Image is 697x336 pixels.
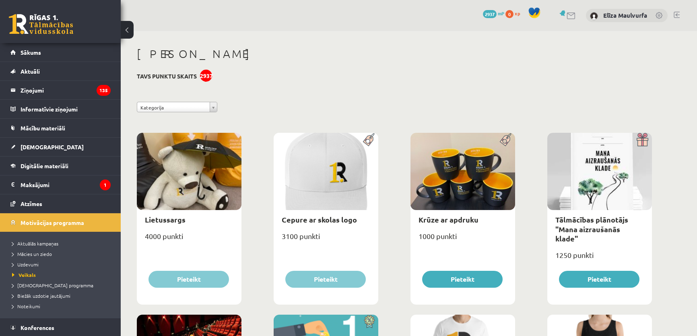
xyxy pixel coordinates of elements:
a: Rīgas 1. Tālmācības vidusskola [9,14,73,34]
span: Konferences [21,324,54,331]
img: Elīza Maulvurfa [590,12,598,20]
h1: [PERSON_NAME] [137,47,652,61]
span: Biežāk uzdotie jautājumi [12,293,70,299]
a: 2937 mP [483,10,504,16]
div: 2937 [200,70,212,82]
span: xp [515,10,520,16]
span: [DEMOGRAPHIC_DATA] [21,143,84,150]
span: Noteikumi [12,303,40,309]
span: Atzīmes [21,200,42,207]
img: Dāvana ar pārsteigumu [634,133,652,146]
legend: Ziņojumi [21,81,111,99]
a: Kategorija [137,102,217,112]
span: Uzdevumi [12,261,39,268]
a: Atzīmes [10,194,111,213]
span: Veikals [12,272,36,278]
span: Mācību materiāli [21,124,65,132]
legend: Maksājumi [21,175,111,194]
img: Atlaide [360,315,378,328]
span: mP [498,10,504,16]
a: Mācies un ziedo [12,250,113,258]
a: Ziņojumi135 [10,81,111,99]
a: [DEMOGRAPHIC_DATA] programma [12,282,113,289]
span: Mācies un ziedo [12,251,52,257]
a: Elīza Maulvurfa [603,11,647,19]
button: Pieteikt [559,271,639,288]
button: Pieteikt [285,271,366,288]
i: 1 [100,179,111,190]
a: Maksājumi1 [10,175,111,194]
a: Mācību materiāli [10,119,111,137]
a: Uzdevumi [12,261,113,268]
span: Motivācijas programma [21,219,84,226]
span: 2937 [483,10,497,18]
a: Krūze ar apdruku [419,215,478,224]
span: Sākums [21,49,41,56]
i: 135 [97,85,111,96]
a: Aktuālās kampaņas [12,240,113,247]
span: Aktuālās kampaņas [12,240,58,247]
a: Veikals [12,271,113,278]
a: [DEMOGRAPHIC_DATA] [10,138,111,156]
img: Populāra prece [360,133,378,146]
a: Tālmācības plānotājs "Mana aizraušanās klade" [555,215,628,243]
span: Aktuāli [21,68,40,75]
a: Noteikumi [12,303,113,310]
div: 1250 punkti [547,248,652,268]
div: 1000 punkti [410,229,515,249]
a: Biežāk uzdotie jautājumi [12,292,113,299]
h3: Tavs punktu skaits [137,73,197,80]
span: Kategorija [140,102,206,113]
div: 3100 punkti [274,229,378,249]
a: Aktuāli [10,62,111,80]
a: Informatīvie ziņojumi [10,100,111,118]
span: 0 [505,10,513,18]
a: Motivācijas programma [10,213,111,232]
button: Pieteikt [148,271,229,288]
img: Populāra prece [497,133,515,146]
a: Cepure ar skolas logo [282,215,357,224]
span: Digitālie materiāli [21,162,68,169]
div: 4000 punkti [137,229,241,249]
a: Sākums [10,43,111,62]
a: 0 xp [505,10,524,16]
a: Lietussargs [145,215,186,224]
button: Pieteikt [422,271,503,288]
a: Digitālie materiāli [10,157,111,175]
span: [DEMOGRAPHIC_DATA] programma [12,282,93,289]
legend: Informatīvie ziņojumi [21,100,111,118]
